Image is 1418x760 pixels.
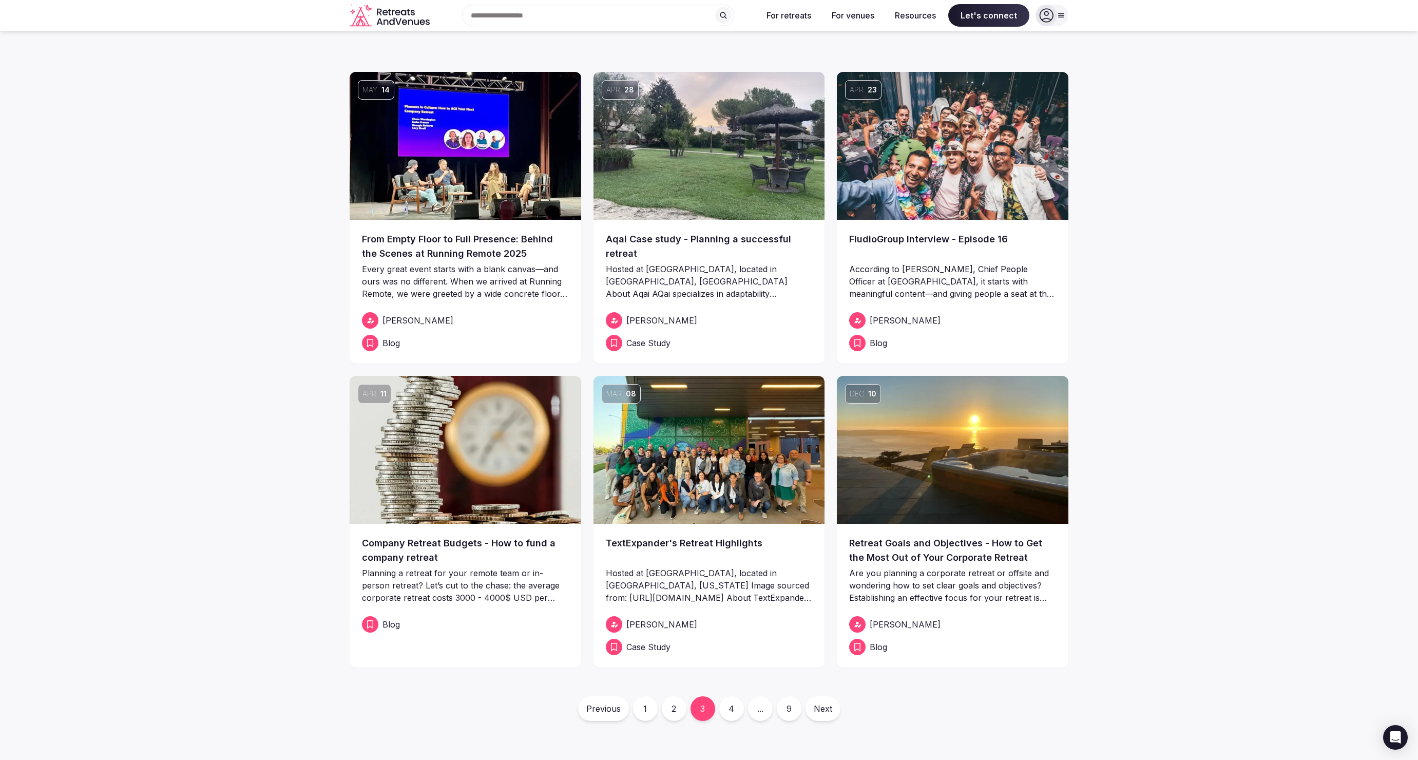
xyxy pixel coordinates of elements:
[870,641,887,653] span: Blog
[593,72,825,220] img: Aqai Case study - Planning a successful retreat
[362,335,569,351] a: Blog
[662,696,686,721] a: 2
[837,72,1068,220] a: Apr23
[837,376,1068,524] a: Dec10
[380,389,387,399] span: 11
[849,536,1056,565] a: Retreat Goals and Objectives - How to Get the Most Out of Your Corporate Retreat
[362,616,569,633] a: Blog
[624,85,634,95] span: 28
[887,4,944,27] button: Resources
[758,4,819,27] button: For retreats
[823,4,883,27] button: For venues
[849,232,1056,261] a: FludioGroup Interview - Episode 16
[837,376,1068,524] img: Retreat Goals and Objectives - How to Get the Most Out of Your Corporate Retreat
[606,567,813,604] p: Hosted at [GEOGRAPHIC_DATA], located in [GEOGRAPHIC_DATA], [US_STATE] Image sourced from: [URL][D...
[606,389,622,399] span: Mar
[777,696,801,721] a: 9
[850,389,864,399] span: Dec
[606,536,813,565] a: TextExpander's Retreat Highlights
[350,4,432,27] a: Visit the homepage
[350,72,581,220] a: May14
[362,567,569,604] p: Planning a retreat for your remote team or in-person retreat? Let’s cut to the chase: the average...
[606,263,813,300] p: Hosted at [GEOGRAPHIC_DATA], located in [GEOGRAPHIC_DATA], [GEOGRAPHIC_DATA] About Aqai AQai spec...
[606,335,813,351] a: Case Study
[719,696,744,721] a: 4
[593,376,825,524] img: TextExpander's Retreat Highlights
[948,4,1029,27] span: Let's connect
[606,85,620,95] span: Apr
[382,618,400,631] span: Blog
[868,389,876,399] span: 10
[362,232,569,261] a: From Empty Floor to Full Presence: Behind the Scenes at Running Remote 2025
[870,314,941,327] span: [PERSON_NAME]
[362,263,569,300] p: Every great event starts with a blank canvas—and ours was no different. When we arrived at Runnin...
[381,85,390,95] span: 14
[850,85,864,95] span: Apr
[849,639,1056,655] a: Blog
[849,312,1056,329] a: [PERSON_NAME]
[382,314,453,327] span: [PERSON_NAME]
[868,85,877,95] span: 23
[626,618,697,631] span: [PERSON_NAME]
[578,696,629,721] a: Previous
[849,616,1056,633] a: [PERSON_NAME]
[606,639,813,655] a: Case Study
[362,85,377,95] span: May
[350,72,581,220] img: From Empty Floor to Full Presence: Behind the Scenes at Running Remote 2025
[593,376,825,524] a: Mar08
[849,567,1056,604] p: Are you planning a corporate retreat or offsite and wondering how to set clear goals and objectiv...
[350,376,581,524] a: Apr11
[350,4,432,27] svg: Retreats and Venues company logo
[633,696,658,721] a: 1
[626,337,670,349] span: Case Study
[870,618,941,631] span: [PERSON_NAME]
[382,337,400,349] span: Blog
[593,72,825,220] a: Apr28
[1383,725,1408,750] div: Open Intercom Messenger
[606,232,813,261] a: Aqai Case study - Planning a successful retreat
[606,616,813,633] a: [PERSON_NAME]
[806,696,840,721] a: Next
[362,389,376,399] span: Apr
[606,312,813,329] a: [PERSON_NAME]
[626,389,636,399] span: 08
[626,641,670,653] span: Case Study
[362,536,569,565] a: Company Retreat Budgets - How to fund a company retreat
[849,335,1056,351] a: Blog
[849,263,1056,300] p: According to [PERSON_NAME], Chief People Officer at [GEOGRAPHIC_DATA], it starts with meaningful ...
[362,312,569,329] a: [PERSON_NAME]
[626,314,697,327] span: [PERSON_NAME]
[870,337,887,349] span: Blog
[837,72,1068,220] img: FludioGroup Interview - Episode 16
[350,376,581,524] img: Company Retreat Budgets - How to fund a company retreat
